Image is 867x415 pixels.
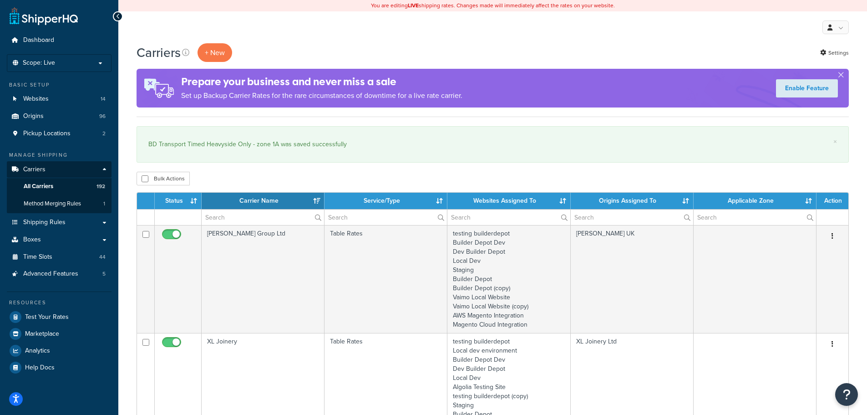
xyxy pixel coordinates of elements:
[7,32,112,49] a: Dashboard
[202,210,324,225] input: Search
[25,330,59,338] span: Marketplace
[181,74,462,89] h4: Prepare your business and never miss a sale
[24,183,53,190] span: All Carriers
[25,313,69,321] span: Test Your Rates
[7,359,112,376] a: Help Docs
[7,91,112,108] li: Websites
[7,299,112,307] div: Resources
[7,249,112,266] a: Time Slots 44
[324,193,447,209] th: Service/Type: activate to sort column ascending
[7,161,112,178] a: Carriers
[447,210,570,225] input: Search
[7,343,112,359] a: Analytics
[23,219,66,226] span: Shipping Rules
[23,95,49,103] span: Websites
[24,200,81,208] span: Method Merging Rules
[148,138,837,151] div: BD Transport Timed Heavyside Only - zone 1A was saved successfully
[7,125,112,142] a: Pickup Locations 2
[7,108,112,125] li: Origins
[7,178,112,195] li: All Carriers
[7,195,112,212] li: Method Merging Rules
[7,91,112,108] a: Websites 14
[694,193,816,209] th: Applicable Zone: activate to sort column ascending
[324,225,447,333] td: Table Rates
[447,225,570,333] td: testing builderdepot Builder Depot Dev Dev Builder Depot Local Dev Staging Builder Depot Builder ...
[96,183,105,190] span: 192
[102,270,106,278] span: 5
[7,195,112,212] a: Method Merging Rules 1
[137,69,181,108] img: ad-rules-rateshop-fe6ec290ccb7230408bd80ed9643f0289d75e0ffd9eb532fc0e269fcd187b520.png
[99,253,106,261] span: 44
[155,193,202,209] th: Status: activate to sort column ascending
[408,1,419,10] b: LIVE
[25,364,55,372] span: Help Docs
[835,383,858,406] button: Open Resource Center
[694,210,816,225] input: Search
[7,231,112,248] a: Boxes
[181,89,462,102] p: Set up Backup Carrier Rates for the rare circumstances of downtime for a live rate carrier.
[7,326,112,342] a: Marketplace
[820,46,849,59] a: Settings
[23,236,41,244] span: Boxes
[7,214,112,231] a: Shipping Rules
[571,210,693,225] input: Search
[137,172,190,185] button: Bulk Actions
[23,166,46,174] span: Carriers
[7,309,112,325] a: Test Your Rates
[202,225,324,333] td: [PERSON_NAME] Group Ltd
[23,130,71,138] span: Pickup Locations
[7,266,112,282] li: Advanced Features
[23,113,44,120] span: Origins
[7,108,112,125] a: Origins 96
[202,193,324,209] th: Carrier Name: activate to sort column ascending
[833,138,837,145] a: ×
[7,178,112,195] a: All Carriers 192
[137,44,181,61] h1: Carriers
[103,200,105,208] span: 1
[776,79,838,97] a: Enable Feature
[102,130,106,138] span: 2
[23,270,78,278] span: Advanced Features
[23,59,55,67] span: Scope: Live
[7,151,112,159] div: Manage Shipping
[10,7,78,25] a: ShipperHQ Home
[23,253,52,261] span: Time Slots
[7,125,112,142] li: Pickup Locations
[25,347,50,355] span: Analytics
[816,193,848,209] th: Action
[7,266,112,282] a: Advanced Features 5
[571,193,694,209] th: Origins Assigned To: activate to sort column ascending
[324,210,447,225] input: Search
[571,225,694,333] td: [PERSON_NAME] UK
[7,161,112,213] li: Carriers
[7,249,112,266] li: Time Slots
[99,113,106,120] span: 96
[101,95,106,103] span: 14
[447,193,570,209] th: Websites Assigned To: activate to sort column ascending
[23,36,54,44] span: Dashboard
[198,43,232,62] button: + New
[7,81,112,89] div: Basic Setup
